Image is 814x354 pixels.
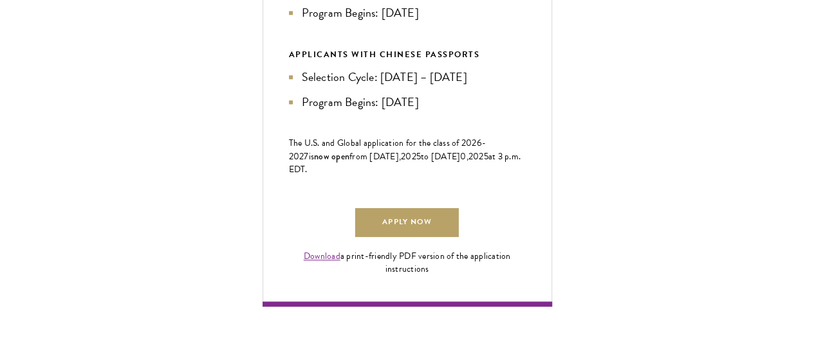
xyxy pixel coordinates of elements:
span: 202 [401,150,416,163]
span: 5 [416,150,421,163]
a: Apply Now [355,208,458,237]
div: a print-friendly PDF version of the application instructions [289,250,526,276]
span: at 3 p.m. EDT. [289,150,521,176]
li: Selection Cycle: [DATE] – [DATE] [289,68,526,86]
span: 0 [460,150,466,163]
span: , [467,150,468,163]
span: from [DATE], [349,150,401,163]
span: now open [314,150,349,163]
span: 202 [468,150,484,163]
span: The U.S. and Global application for the class of 202 [289,136,477,150]
div: APPLICANTS WITH CHINESE PASSPORTS [289,48,526,62]
span: 7 [304,150,308,163]
span: -202 [289,136,486,163]
span: 5 [484,150,488,163]
a: Download [304,249,340,263]
span: is [309,150,315,163]
span: to [DATE] [421,150,460,163]
span: 6 [477,136,482,150]
li: Program Begins: [DATE] [289,4,526,22]
li: Program Begins: [DATE] [289,93,526,111]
